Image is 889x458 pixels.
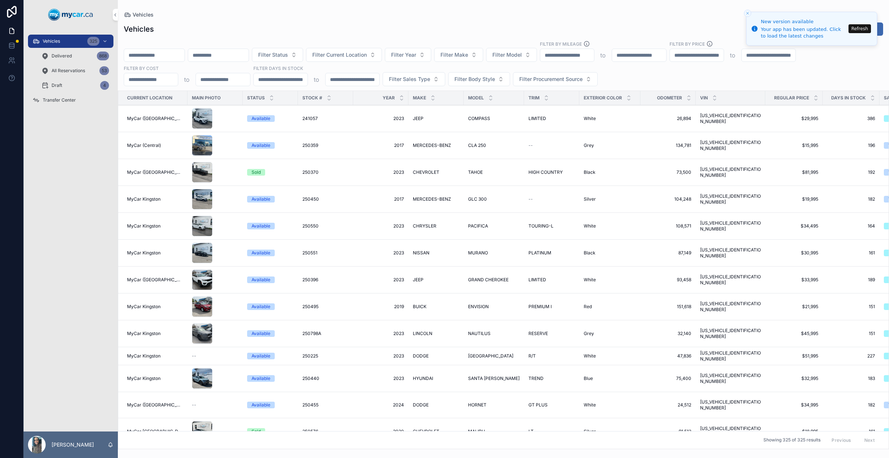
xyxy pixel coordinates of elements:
span: PLATINUM [528,250,551,256]
span: [US_VEHICLE_IDENTIFICATION_NUMBER] [700,140,761,151]
a: White [584,353,636,359]
span: 192 [827,169,875,175]
a: 26,894 [645,116,691,121]
span: MyCar Kingston [127,331,161,337]
span: 250440 [302,376,319,381]
button: Select Button [385,48,431,62]
a: 87,149 [645,250,691,256]
div: Available [252,303,270,310]
span: Grey [584,331,594,337]
a: [US_VEHICLE_IDENTIFICATION_NUMBER] [700,193,761,205]
a: Available [247,223,294,229]
span: LIMITED [528,116,546,121]
span: $81,995 [770,169,818,175]
span: HYUNDAI [413,376,433,381]
span: 2017 [358,142,404,148]
span: Filter Sales Type [389,75,430,83]
span: [US_VEHICLE_IDENTIFICATION_NUMBER] [700,328,761,339]
span: ENVISION [468,304,489,310]
a: Available [247,330,294,337]
a: SANTA [PERSON_NAME] [468,376,520,381]
span: Black [584,169,595,175]
a: 227 [827,353,875,359]
a: 2023 [358,277,404,283]
a: 164 [827,223,875,229]
span: -- [528,196,533,202]
span: 32,140 [645,331,691,337]
a: MERCEDES-BENZ [413,142,459,148]
span: White [584,223,596,229]
a: Black [584,169,636,175]
span: 151,618 [645,304,691,310]
span: Filter Year [391,51,416,59]
button: Select Button [383,72,445,86]
a: Sold [247,169,294,176]
span: $30,995 [770,250,818,256]
span: 2023 [358,169,404,175]
a: ENVISION [468,304,520,310]
span: 2023 [358,250,404,256]
span: MERCEDES-BENZ [413,196,451,202]
a: White [584,223,636,229]
div: Available [252,223,270,229]
a: Vehicles325 [28,35,113,48]
a: $33,995 [770,277,818,283]
span: MyCar Kingston [127,304,161,310]
a: GLC 300 [468,196,520,202]
span: GRAND CHEROKEE [468,277,509,283]
span: GLC 300 [468,196,487,202]
span: Silver [584,196,596,202]
span: 250370 [302,169,319,175]
span: Filter Status [258,51,288,59]
div: 868 [97,52,109,60]
a: [US_VEHICLE_IDENTIFICATION_NUMBER] [700,220,761,232]
a: Available [247,142,294,149]
span: $21,995 [770,304,818,310]
a: $19,995 [770,196,818,202]
span: LINCOLN [413,331,432,337]
span: CLA 250 [468,142,486,148]
a: CLA 250 [468,142,520,148]
span: White [584,116,596,121]
a: Available [247,115,294,122]
a: 104,248 [645,196,691,202]
a: 2023 [358,331,404,337]
span: Filter Make [440,51,468,59]
label: Filter By Mileage [540,40,582,47]
img: App logo [48,9,93,21]
span: [US_VEHICLE_IDENTIFICATION_NUMBER] [700,301,761,313]
button: Refresh [848,24,871,33]
span: 250798A [302,331,321,337]
a: 73,500 [645,169,691,175]
div: Available [252,330,270,337]
a: White [584,277,636,283]
a: 250550 [302,223,349,229]
span: MyCar ([GEOGRAPHIC_DATA]) [127,277,183,283]
span: 108,571 [645,223,691,229]
a: 250551 [302,250,349,256]
a: Blue [584,376,636,381]
span: TREND [528,376,544,381]
a: 189 [827,277,875,283]
a: 250495 [302,304,349,310]
a: MyCar Kingston [127,196,183,202]
span: TAHOE [468,169,483,175]
span: 2023 [358,116,404,121]
span: $15,995 [770,142,818,148]
a: 2017 [358,196,404,202]
a: PREMIUM I [528,304,575,310]
button: Select Button [448,72,510,86]
a: $34,495 [770,223,818,229]
span: Delivered [52,53,72,59]
a: 250225 [302,353,349,359]
a: -- [528,142,575,148]
span: 151 [827,304,875,310]
span: LIMITED [528,277,546,283]
a: LINCOLN [413,331,459,337]
a: MyCar ([GEOGRAPHIC_DATA]) [127,169,183,175]
span: MURANO [468,250,488,256]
